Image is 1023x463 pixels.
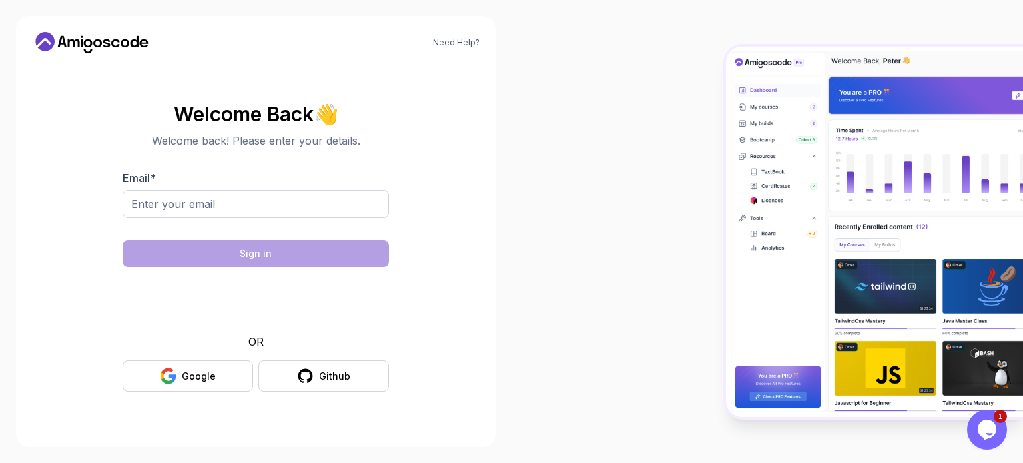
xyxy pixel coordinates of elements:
h2: Welcome Back [123,103,389,125]
div: Github [319,370,350,383]
iframe: chat widget [967,410,1010,450]
input: Enter your email [123,190,389,218]
a: Need Help? [433,37,480,48]
div: Google [182,370,216,383]
p: Welcome back! Please enter your details. [123,133,389,149]
div: Sign in [240,247,272,260]
iframe: Widget containing checkbox for hCaptcha security challenge [155,275,356,326]
span: 👋 [312,101,340,127]
p: OR [248,334,264,350]
a: Home link [32,32,152,53]
img: Amigoscode Dashboard [726,47,1023,417]
button: Github [258,360,389,392]
label: Email * [123,171,156,185]
button: Google [123,360,253,392]
button: Sign in [123,240,389,267]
